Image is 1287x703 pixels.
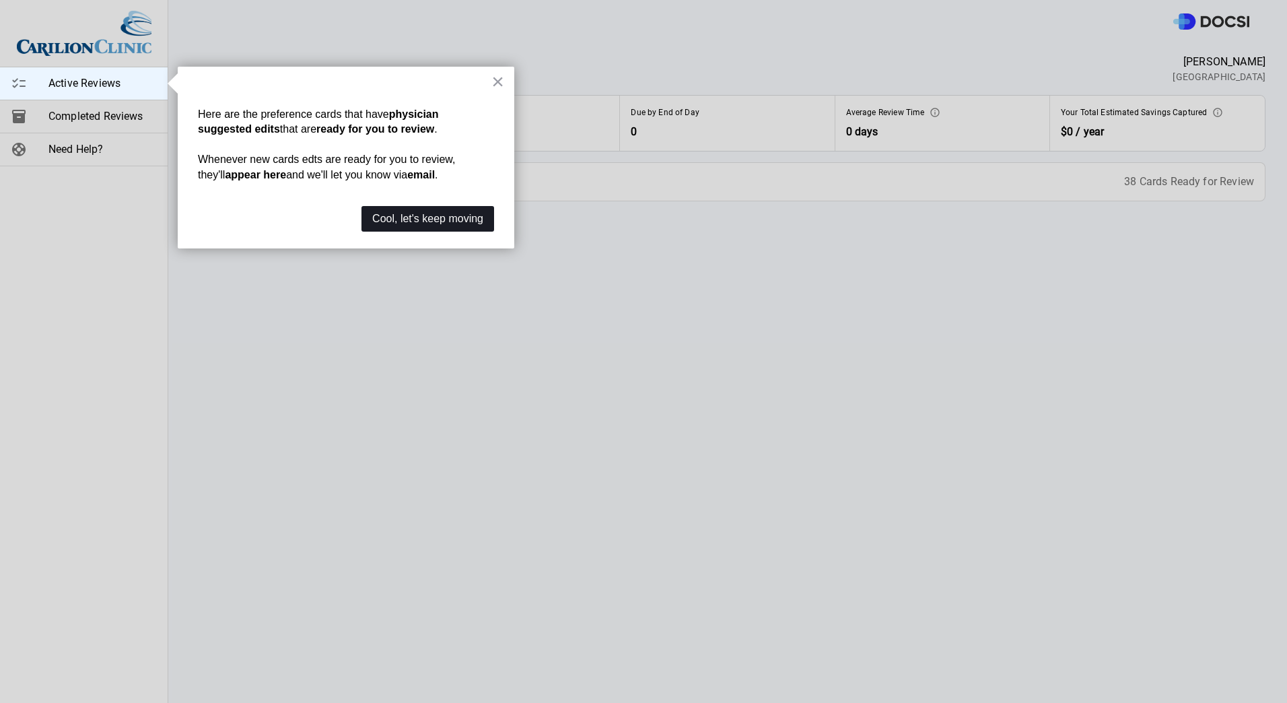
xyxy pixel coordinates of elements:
span: Whenever new cards edts are ready for you to review, they'll [198,154,458,180]
span: that are [280,123,316,135]
button: Close [491,71,504,92]
strong: ready for you to review [316,123,434,135]
strong: physician suggested edits [198,108,442,135]
strong: appear here [225,169,286,180]
span: Here are the preference cards that have [198,108,389,120]
span: . [435,169,438,180]
span: . [434,123,437,135]
span: and we'll let you know via [286,169,407,180]
span: Active Reviews [48,75,157,92]
strong: email [407,169,435,180]
button: Cool, let's keep moving [361,206,494,232]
